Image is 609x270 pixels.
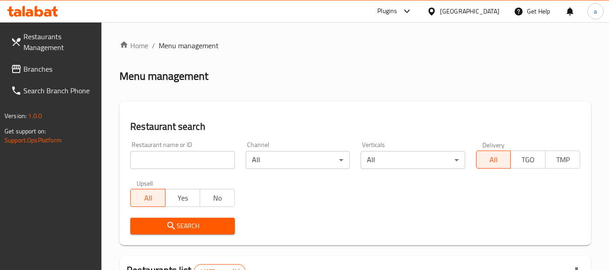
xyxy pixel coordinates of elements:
span: Yes [169,192,197,205]
a: Branches [4,58,102,80]
span: TMP [549,153,577,166]
span: Menu management [159,40,219,51]
span: Search [137,220,227,232]
h2: Menu management [119,69,208,83]
label: Delivery [482,142,505,148]
a: Home [119,40,148,51]
span: Get support on: [5,125,46,137]
span: All [134,192,162,205]
div: All [361,151,465,169]
a: Support.OpsPlatform [5,134,62,146]
span: 1.0.0 [28,110,42,122]
a: Restaurants Management [4,26,102,58]
label: Upsell [137,180,153,186]
span: Version: [5,110,27,122]
button: TGO [510,151,545,169]
span: a [594,6,597,16]
button: TMP [545,151,580,169]
span: Restaurants Management [23,31,95,53]
button: Yes [165,189,200,207]
div: All [246,151,350,169]
span: No [204,192,231,205]
nav: breadcrumb [119,40,591,51]
button: No [200,189,235,207]
span: All [480,153,508,166]
button: All [130,189,165,207]
input: Search for restaurant name or ID.. [130,151,234,169]
li: / [152,40,155,51]
button: Search [130,218,234,234]
div: [GEOGRAPHIC_DATA] [440,6,499,16]
h2: Restaurant search [130,120,580,133]
a: Search Branch Phone [4,80,102,101]
div: Plugins [377,6,397,17]
span: Search Branch Phone [23,85,95,96]
span: TGO [514,153,542,166]
button: All [476,151,511,169]
span: Branches [23,64,95,74]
